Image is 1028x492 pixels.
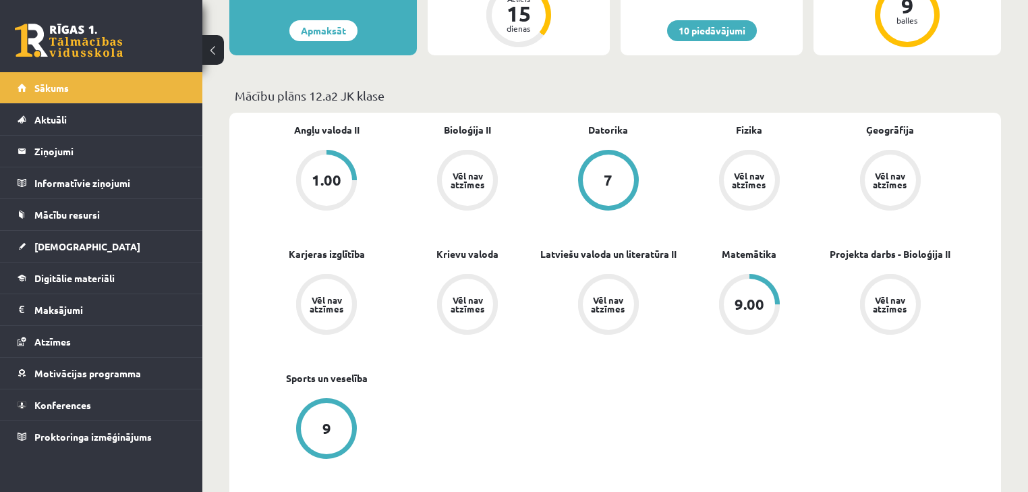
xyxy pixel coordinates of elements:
a: Bioloģija II [444,123,491,137]
a: Proktoringa izmēģinājums [18,421,185,452]
a: Datorika [588,123,628,137]
p: Mācību plāns 12.a2 JK klase [235,86,996,105]
div: balles [887,16,927,24]
a: Digitālie materiāli [18,263,185,294]
a: 10 piedāvājumi [667,20,757,41]
a: Mācību resursi [18,199,185,230]
a: Vēl nav atzīmes [397,150,538,213]
span: Digitālie materiāli [34,272,115,284]
div: Vēl nav atzīmes [308,296,345,313]
a: Konferences [18,389,185,420]
div: Vēl nav atzīmes [731,171,768,189]
div: Vēl nav atzīmes [449,171,486,189]
a: Angļu valoda II [294,123,360,137]
a: [DEMOGRAPHIC_DATA] [18,231,185,262]
div: 1.00 [312,173,341,188]
div: dienas [498,24,539,32]
div: Vēl nav atzīmes [872,296,909,313]
a: 1.00 [256,150,397,213]
a: 9.00 [679,274,820,337]
a: Ziņojumi [18,136,185,167]
div: Vēl nav atzīmes [872,171,909,189]
a: Projekta darbs - Bioloģija II [830,247,950,261]
a: Vēl nav atzīmes [397,274,538,337]
a: Apmaksāt [289,20,358,41]
a: Rīgas 1. Tālmācības vidusskola [15,24,123,57]
a: Vēl nav atzīmes [820,274,961,337]
legend: Informatīvie ziņojumi [34,167,185,198]
a: Karjeras izglītība [289,247,365,261]
span: Atzīmes [34,335,71,348]
a: 9 [256,398,397,462]
a: Ģeogrāfija [866,123,914,137]
a: Fizika [736,123,762,137]
span: [DEMOGRAPHIC_DATA] [34,240,140,252]
a: Matemātika [722,247,776,261]
div: Vēl nav atzīmes [449,296,486,313]
a: Vēl nav atzīmes [820,150,961,213]
a: Krievu valoda [436,247,498,261]
a: Motivācijas programma [18,358,185,389]
a: Aktuāli [18,104,185,135]
a: Vēl nav atzīmes [679,150,820,213]
div: 15 [498,3,539,24]
legend: Maksājumi [34,294,185,325]
span: Motivācijas programma [34,367,141,379]
div: 9.00 [735,297,764,312]
div: 9 [322,421,331,436]
a: Vēl nav atzīmes [256,274,397,337]
a: Latviešu valoda un literatūra II [540,247,677,261]
span: Proktoringa izmēģinājums [34,431,152,443]
a: Sports un veselība [286,371,368,385]
a: Maksājumi [18,294,185,325]
a: Atzīmes [18,326,185,357]
a: 7 [538,150,679,213]
a: Informatīvie ziņojumi [18,167,185,198]
span: Aktuāli [34,113,67,126]
div: Vēl nav atzīmes [590,296,627,313]
a: Sākums [18,72,185,103]
a: Vēl nav atzīmes [538,274,679,337]
div: 7 [604,173,612,188]
span: Sākums [34,82,69,94]
legend: Ziņojumi [34,136,185,167]
span: Konferences [34,399,91,411]
span: Mācību resursi [34,209,100,221]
